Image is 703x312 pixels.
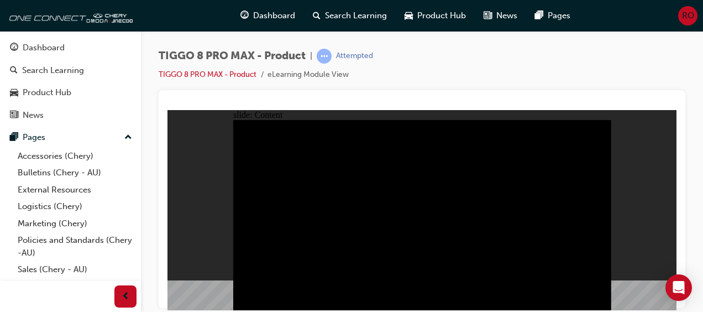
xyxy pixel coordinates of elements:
[22,64,84,77] div: Search Learning
[122,290,130,304] span: prev-icon
[23,86,71,99] div: Product Hub
[23,41,65,54] div: Dashboard
[159,70,256,79] a: TIGGO 8 PRO MAX - Product
[526,4,579,27] a: pages-iconPages
[325,9,387,22] span: Search Learning
[10,88,18,98] span: car-icon
[4,60,137,81] a: Search Learning
[484,9,492,23] span: news-icon
[159,50,306,63] span: TIGGO 8 PRO MAX - Product
[240,9,249,23] span: guage-icon
[13,198,137,215] a: Logistics (Chery)
[4,82,137,103] a: Product Hub
[496,9,517,22] span: News
[13,232,137,261] a: Policies and Standards (Chery -AU)
[535,9,543,23] span: pages-icon
[13,278,137,295] a: All Pages
[4,38,137,58] a: Dashboard
[13,181,137,199] a: External Resources
[665,274,692,301] div: Open Intercom Messenger
[232,4,304,27] a: guage-iconDashboard
[23,109,44,122] div: News
[4,127,137,148] button: Pages
[682,9,694,22] span: RO
[13,215,137,232] a: Marketing (Chery)
[304,4,396,27] a: search-iconSearch Learning
[417,9,466,22] span: Product Hub
[267,69,349,81] li: eLearning Module View
[10,111,18,121] span: news-icon
[10,43,18,53] span: guage-icon
[4,35,137,127] button: DashboardSearch LearningProduct HubNews
[6,4,133,27] img: oneconnect
[13,164,137,181] a: Bulletins (Chery - AU)
[13,261,137,278] a: Sales (Chery - AU)
[253,9,295,22] span: Dashboard
[396,4,475,27] a: car-iconProduct Hub
[475,4,526,27] a: news-iconNews
[124,131,132,145] span: up-icon
[10,133,18,143] span: pages-icon
[10,66,18,76] span: search-icon
[4,105,137,126] a: News
[678,6,697,25] button: RO
[548,9,570,22] span: Pages
[313,9,321,23] span: search-icon
[13,148,137,165] a: Accessories (Chery)
[317,49,332,64] span: learningRecordVerb_ATTEMPT-icon
[23,131,45,144] div: Pages
[405,9,413,23] span: car-icon
[336,51,373,61] div: Attempted
[310,50,312,63] span: |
